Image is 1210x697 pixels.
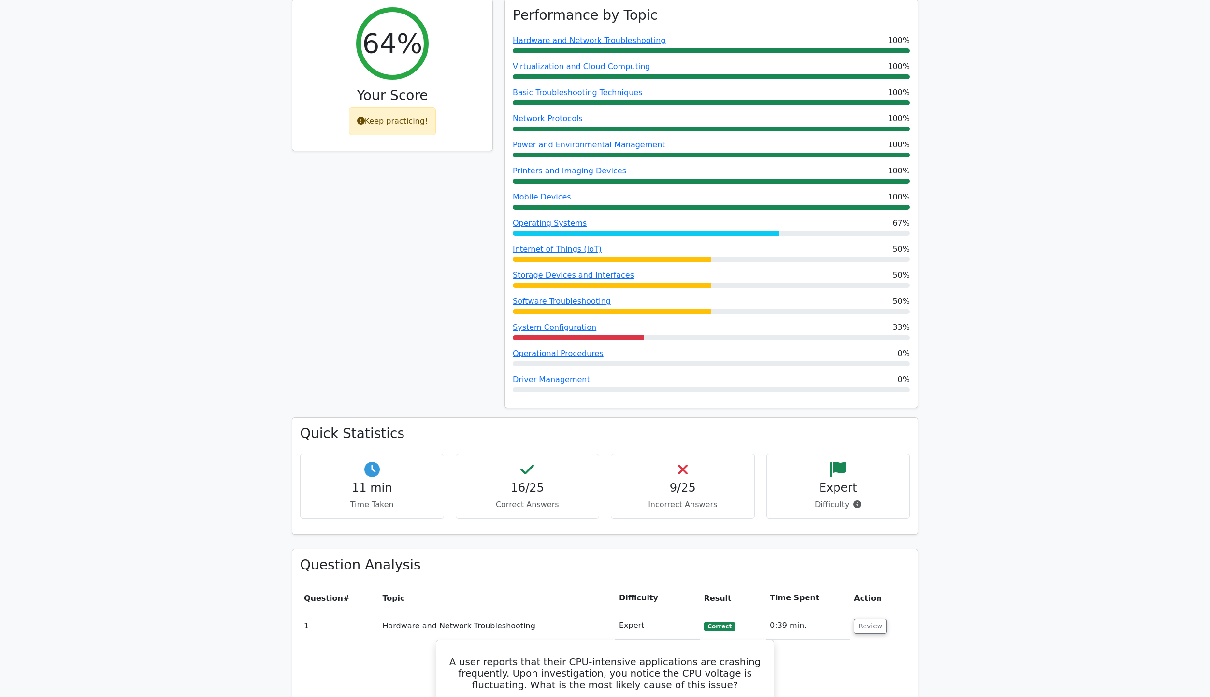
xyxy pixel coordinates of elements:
[304,594,343,603] span: Question
[888,35,910,46] span: 100%
[766,612,850,640] td: 0:39 min.
[888,165,910,177] span: 100%
[615,584,700,612] th: Difficulty
[300,612,378,640] td: 1
[513,62,650,71] a: Virtualization and Cloud Computing
[513,375,590,384] a: Driver Management
[513,323,596,332] a: System Configuration
[888,87,910,99] span: 100%
[888,139,910,151] span: 100%
[766,584,850,612] th: Time Spent
[898,348,910,359] span: 0%
[513,244,602,254] a: Internet of Things (IoT)
[893,322,910,333] span: 33%
[513,192,571,201] a: Mobile Devices
[775,481,902,495] h4: Expert
[893,270,910,281] span: 50%
[378,612,615,640] td: Hardware and Network Troubleshooting
[619,481,747,495] h4: 9/25
[888,61,910,72] span: 100%
[378,584,615,612] th: Topic
[308,481,436,495] h4: 11 min
[893,243,910,255] span: 50%
[513,36,666,45] a: Hardware and Network Troubleshooting
[513,218,587,228] a: Operating Systems
[464,481,591,495] h4: 16/25
[893,296,910,307] span: 50%
[619,499,747,511] p: Incorrect Answers
[700,584,766,612] th: Result
[513,7,658,24] h3: Performance by Topic
[300,87,485,104] h3: Your Score
[464,499,591,511] p: Correct Answers
[308,499,436,511] p: Time Taken
[362,27,422,59] h2: 64%
[888,113,910,125] span: 100%
[513,114,583,123] a: Network Protocols
[615,612,700,640] td: Expert
[300,584,378,612] th: #
[854,619,887,634] button: Review
[513,88,643,97] a: Basic Troubleshooting Techniques
[704,622,735,631] span: Correct
[775,499,902,511] p: Difficulty
[850,584,910,612] th: Action
[513,140,665,149] a: Power and Environmental Management
[513,166,626,175] a: Printers and Imaging Devices
[513,349,604,358] a: Operational Procedures
[513,270,634,280] a: Storage Devices and Interfaces
[300,557,910,573] h3: Question Analysis
[448,656,762,691] h5: A user reports that their CPU-intensive applications are crashing frequently. Upon investigation,...
[893,217,910,229] span: 67%
[888,191,910,203] span: 100%
[300,426,910,442] h3: Quick Statistics
[898,374,910,385] span: 0%
[513,297,611,306] a: Software Troubleshooting
[349,107,436,135] div: Keep practicing!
